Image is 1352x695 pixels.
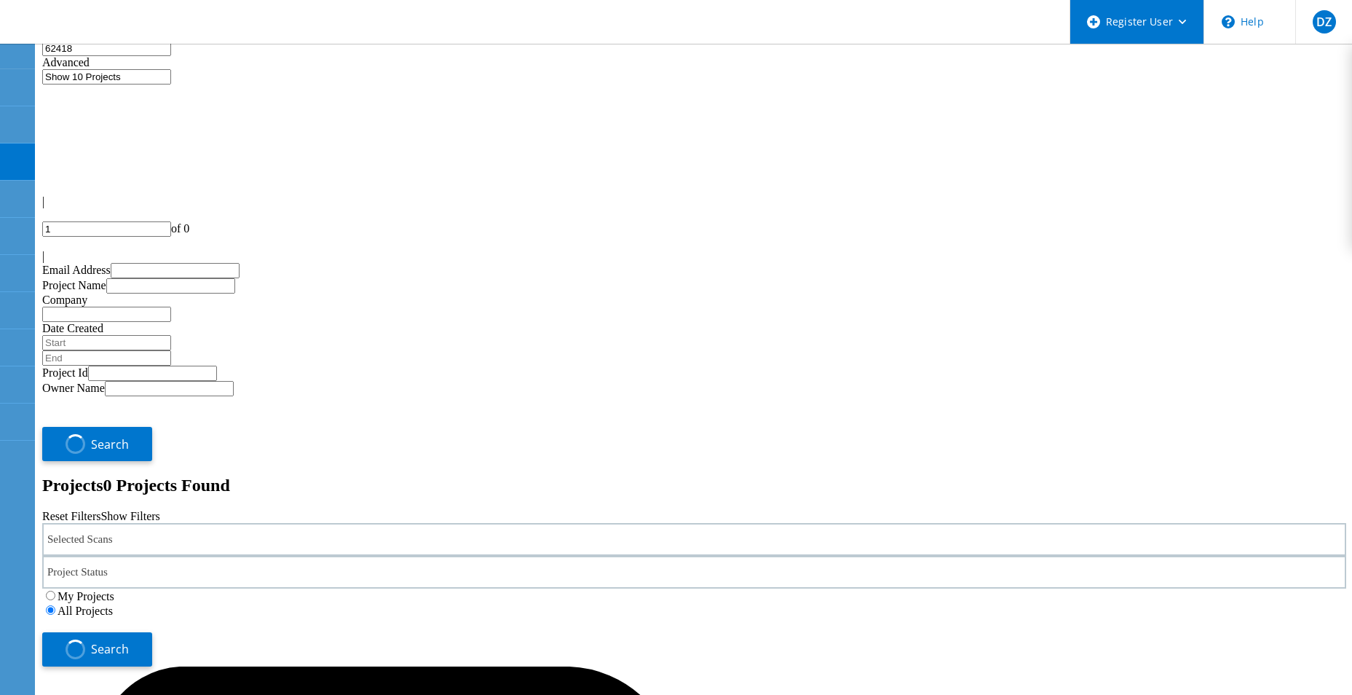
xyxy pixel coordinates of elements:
span: DZ [1316,16,1332,28]
a: Reset Filters [42,510,100,522]
label: Project Id [42,366,88,379]
div: | [42,250,1346,263]
button: Search [42,632,152,667]
label: All Projects [58,605,113,617]
div: Project Status [42,556,1346,589]
svg: \n [1222,15,1235,28]
span: Advanced [42,56,90,68]
span: of 0 [171,222,189,235]
input: Start [42,335,171,350]
label: Project Name [42,279,106,291]
label: Owner Name [42,382,105,394]
div: Selected Scans [42,523,1346,556]
label: Email Address [42,264,111,276]
span: 0 Projects Found [103,476,230,495]
label: My Projects [58,590,114,602]
a: Live Optics Dashboard [15,28,171,41]
b: Projects [42,476,103,495]
span: Search [91,436,129,452]
input: Search projects by name, owner, ID, company, etc [42,41,171,56]
button: Search [42,427,152,461]
label: Company [42,294,87,306]
div: | [42,195,1346,208]
label: Date Created [42,322,103,334]
span: Search [91,641,129,657]
input: End [42,350,171,366]
a: Show Filters [100,510,159,522]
